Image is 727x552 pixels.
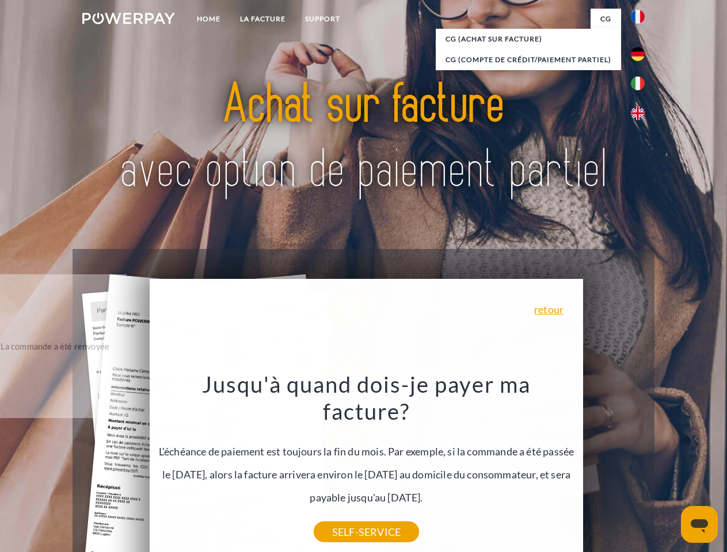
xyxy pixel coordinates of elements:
[534,304,564,315] a: retour
[631,106,645,120] img: en
[110,55,617,220] img: title-powerpay_fr.svg
[631,47,645,61] img: de
[436,29,621,49] a: CG (achat sur facture)
[230,9,295,29] a: LA FACTURE
[591,9,621,29] a: CG
[681,506,718,543] iframe: Bouton de lancement de la fenêtre de messagerie
[295,9,350,29] a: Support
[436,49,621,70] a: CG (Compte de crédit/paiement partiel)
[82,13,175,24] img: logo-powerpay-white.svg
[631,10,645,24] img: fr
[157,370,577,532] div: L'échéance de paiement est toujours la fin du mois. Par exemple, si la commande a été passée le [...
[157,370,577,425] h3: Jusqu'à quand dois-je payer ma facture?
[187,9,230,29] a: Home
[631,76,645,90] img: it
[314,522,419,542] a: SELF-SERVICE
